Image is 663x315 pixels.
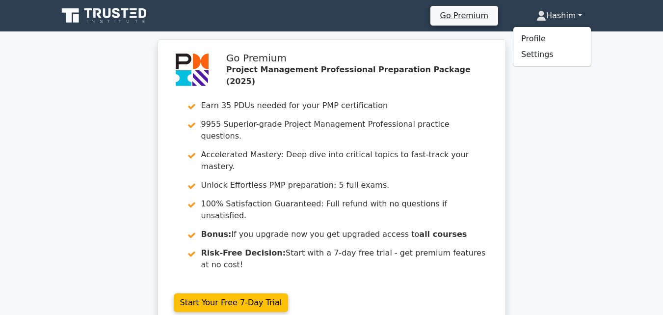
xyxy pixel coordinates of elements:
[513,27,591,67] ul: Hashim
[434,9,494,22] a: Go Premium
[513,31,591,47] a: Profile
[513,47,591,62] a: Settings
[174,293,289,312] a: Start Your Free 7-Day Trial
[513,6,605,26] a: Hashim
